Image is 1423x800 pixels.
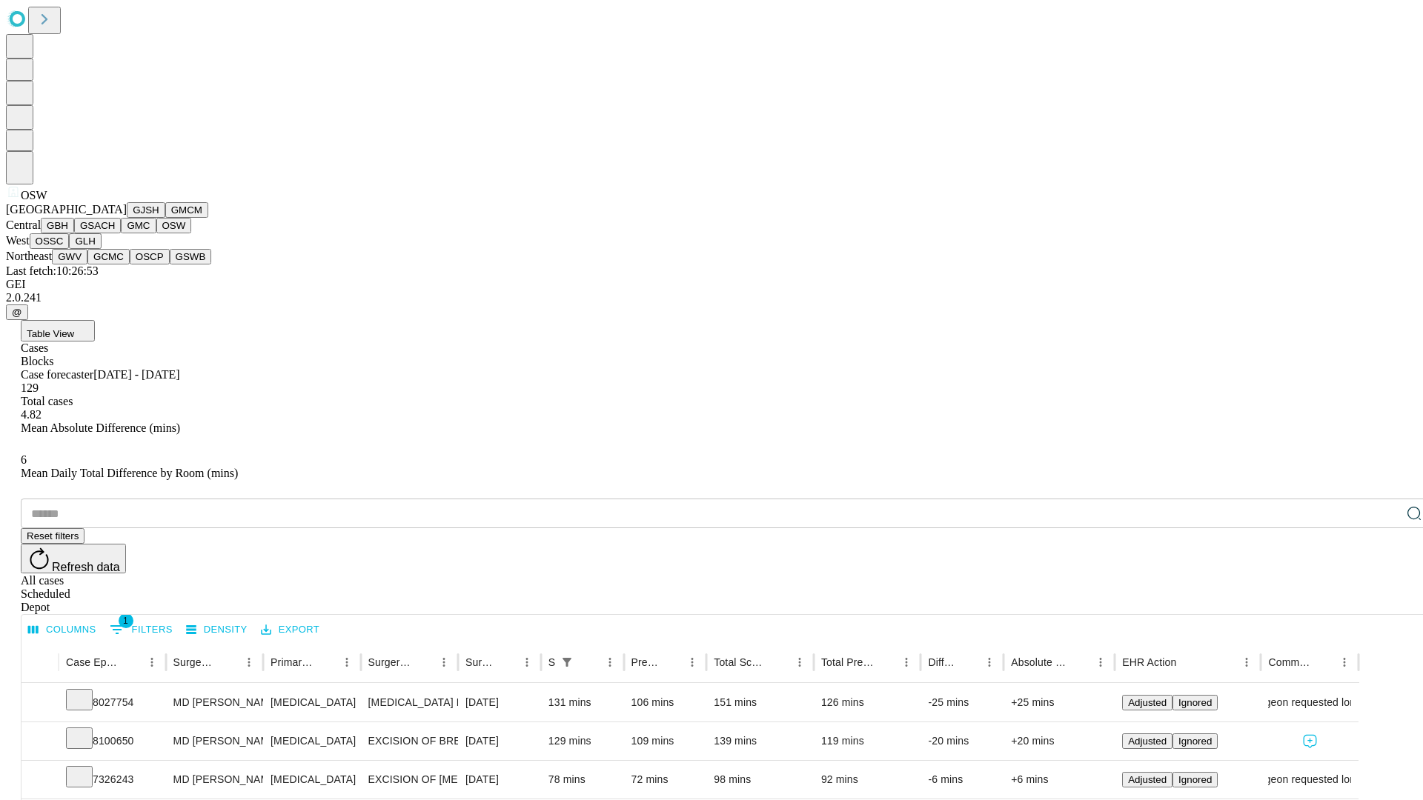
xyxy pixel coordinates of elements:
[21,189,47,201] span: OSW
[1178,736,1212,747] span: Ignored
[130,249,170,264] button: OSCP
[173,656,216,668] div: Surgeon Name
[271,761,353,799] div: [MEDICAL_DATA]
[496,652,517,673] button: Sort
[74,218,121,233] button: GSACH
[958,652,979,673] button: Sort
[66,684,159,721] div: 8027754
[1011,656,1068,668] div: Absolute Difference
[21,320,95,341] button: Table View
[336,652,357,673] button: Menu
[413,652,434,673] button: Sort
[93,368,179,381] span: [DATE] - [DATE]
[41,218,74,233] button: GBH
[52,249,87,264] button: GWV
[928,656,957,668] div: Difference
[682,652,703,673] button: Menu
[875,652,896,673] button: Sort
[6,278,1417,291] div: GEI
[1122,695,1172,710] button: Adjusted
[173,722,256,760] div: MD [PERSON_NAME] A Md
[434,652,454,673] button: Menu
[1090,652,1111,673] button: Menu
[127,202,165,218] button: GJSH
[29,729,51,755] button: Expand
[1122,656,1176,668] div: EHR Action
[29,767,51,793] button: Expand
[548,684,617,721] div: 131 mins
[21,467,238,479] span: Mean Daily Total Difference by Room (mins)
[12,307,22,318] span: @
[1178,697,1212,708] span: Ignored
[165,202,208,218] button: GMCM
[1128,774,1167,785] span: Adjusted
[87,249,130,264] button: GCMC
[1011,722,1107,760] div: +20 mins
[631,722,700,760] div: 109 mins
[239,652,259,673] button: Menu
[6,304,28,320] button: @
[821,722,914,760] div: 119 mins
[173,761,256,799] div: MD [PERSON_NAME] A Md
[218,652,239,673] button: Sort
[6,250,52,262] span: Northeast
[1334,652,1355,673] button: Menu
[6,219,41,231] span: Central
[1248,761,1371,799] span: Surgeon requested longer
[257,619,323,641] button: Export
[896,652,917,673] button: Menu
[368,761,451,799] div: EXCISION OF [MEDICAL_DATA] OR TUMOR BREAST
[769,652,789,673] button: Sort
[173,684,256,721] div: MD [PERSON_NAME] A Md
[119,613,133,628] span: 1
[631,761,700,799] div: 72 mins
[1248,684,1371,721] span: Surgeon requested longer
[66,761,159,799] div: 7326243
[30,233,70,249] button: OSSC
[928,684,996,721] div: -25 mins
[714,684,806,721] div: 151 mins
[1268,761,1350,799] div: Surgeon requested longer
[548,722,617,760] div: 129 mins
[548,761,617,799] div: 78 mins
[557,652,577,673] div: 1 active filter
[1236,652,1257,673] button: Menu
[789,652,810,673] button: Menu
[21,453,27,466] span: 6
[661,652,682,673] button: Sort
[1128,697,1167,708] span: Adjusted
[1268,656,1311,668] div: Comments
[27,530,79,541] span: Reset filters
[182,619,251,641] button: Density
[368,684,451,721] div: [MEDICAL_DATA] PARTIAL
[170,249,212,264] button: GSWB
[1178,652,1198,673] button: Sort
[631,656,660,668] div: Predicted In Room Duration
[1011,684,1107,721] div: +25 mins
[6,234,30,247] span: West
[465,761,534,799] div: [DATE]
[979,652,1000,673] button: Menu
[579,652,600,673] button: Sort
[21,528,84,544] button: Reset filters
[1011,761,1107,799] div: +6 mins
[6,264,99,277] span: Last fetch: 10:26:53
[21,381,39,394] span: 129
[1172,772,1218,787] button: Ignored
[6,291,1417,304] div: 2.0.241
[69,233,101,249] button: GLH
[714,722,806,760] div: 139 mins
[52,561,120,573] span: Refresh data
[27,328,74,339] span: Table View
[600,652,620,673] button: Menu
[66,656,119,668] div: Case Epic Id
[557,652,577,673] button: Show filters
[368,722,451,760] div: EXCISION OF BREAST LESION RADIOLOGICAL MARKER
[21,421,180,434] span: Mean Absolute Difference (mins)
[21,408,42,421] span: 4.82
[821,761,914,799] div: 92 mins
[21,395,73,407] span: Total cases
[1178,774,1212,785] span: Ignored
[714,656,767,668] div: Total Scheduled Duration
[548,656,555,668] div: Scheduled In Room Duration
